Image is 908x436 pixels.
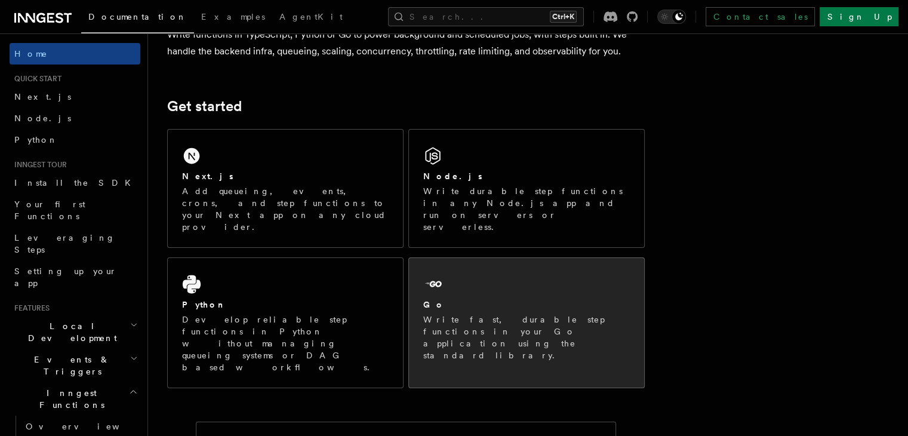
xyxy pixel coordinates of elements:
[14,113,71,123] span: Node.js
[10,387,129,411] span: Inngest Functions
[167,26,645,60] p: Write functions in TypeScript, Python or Go to power background and scheduled jobs, with steps bu...
[423,314,630,361] p: Write fast, durable step functions in your Go application using the standard library.
[14,199,85,221] span: Your first Functions
[167,98,242,115] a: Get started
[81,4,194,33] a: Documentation
[10,382,140,416] button: Inngest Functions
[10,172,140,194] a: Install the SDK
[388,7,584,26] button: Search...Ctrl+K
[408,257,645,388] a: GoWrite fast, durable step functions in your Go application using the standard library.
[423,185,630,233] p: Write durable step functions in any Node.js app and run on servers or serverless.
[10,227,140,260] a: Leveraging Steps
[14,178,138,188] span: Install the SDK
[10,320,130,344] span: Local Development
[10,86,140,108] a: Next.js
[10,260,140,294] a: Setting up your app
[820,7,898,26] a: Sign Up
[10,74,61,84] span: Quick start
[10,43,140,65] a: Home
[14,48,48,60] span: Home
[279,12,343,22] span: AgentKit
[706,7,815,26] a: Contact sales
[26,422,149,431] span: Overview
[201,12,265,22] span: Examples
[14,233,115,254] span: Leveraging Steps
[272,4,350,32] a: AgentKit
[182,170,233,182] h2: Next.js
[194,4,272,32] a: Examples
[10,315,140,349] button: Local Development
[182,314,389,373] p: Develop reliable step functions in Python without managing queueing systems or DAG based workflows.
[88,12,187,22] span: Documentation
[423,299,445,311] h2: Go
[10,108,140,129] a: Node.js
[182,299,226,311] h2: Python
[10,129,140,151] a: Python
[657,10,686,24] button: Toggle dark mode
[167,257,404,388] a: PythonDevelop reliable step functions in Python without managing queueing systems or DAG based wo...
[10,354,130,377] span: Events & Triggers
[10,303,50,313] span: Features
[182,185,389,233] p: Add queueing, events, crons, and step functions to your Next app on any cloud provider.
[10,349,140,382] button: Events & Triggers
[550,11,577,23] kbd: Ctrl+K
[10,160,67,170] span: Inngest tour
[167,129,404,248] a: Next.jsAdd queueing, events, crons, and step functions to your Next app on any cloud provider.
[10,194,140,227] a: Your first Functions
[14,266,117,288] span: Setting up your app
[408,129,645,248] a: Node.jsWrite durable step functions in any Node.js app and run on servers or serverless.
[14,92,71,102] span: Next.js
[14,135,58,145] span: Python
[423,170,482,182] h2: Node.js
